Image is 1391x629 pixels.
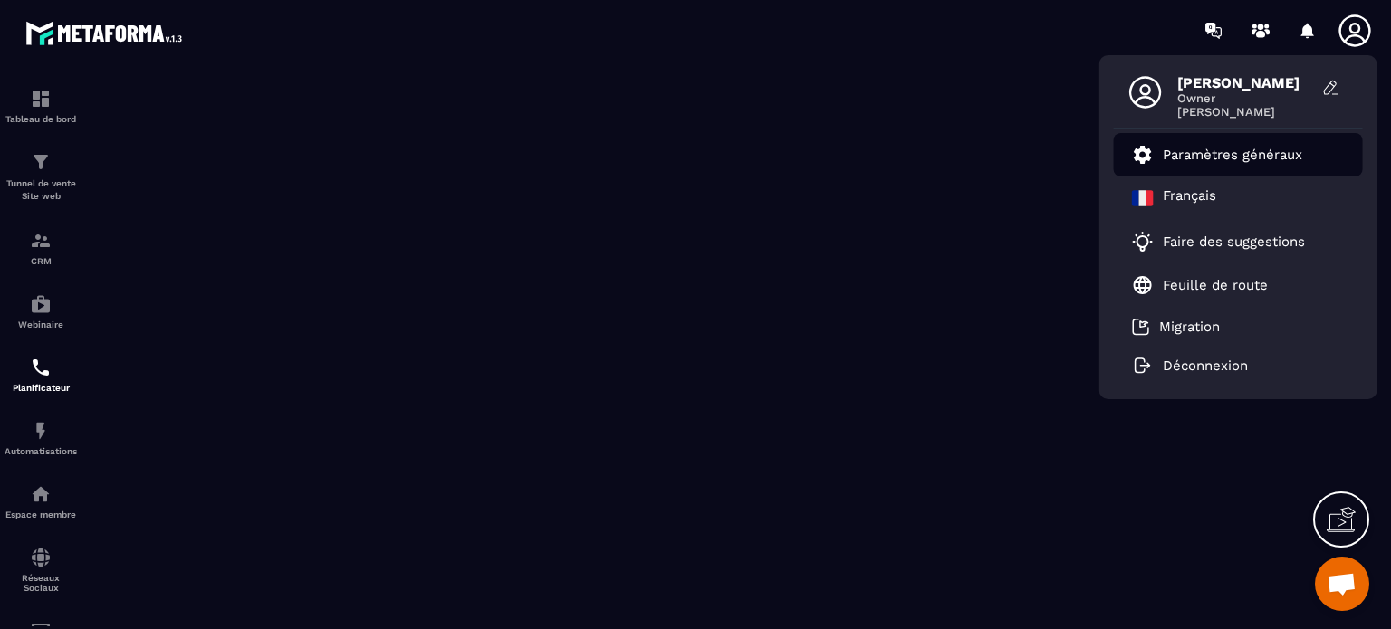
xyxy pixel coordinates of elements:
p: Feuille de route [1163,277,1268,293]
a: Faire des suggestions [1132,231,1322,253]
a: formationformationTunnel de vente Site web [5,138,77,216]
a: automationsautomationsAutomatisations [5,406,77,470]
p: Tableau de bord [5,114,77,124]
a: social-networksocial-networkRéseaux Sociaux [5,533,77,606]
img: formation [30,230,52,252]
p: CRM [5,256,77,266]
a: formationformationTableau de bord [5,74,77,138]
p: Français [1163,187,1216,209]
p: Espace membre [5,510,77,519]
img: scheduler [30,357,52,378]
p: Réseaux Sociaux [5,573,77,593]
p: Planificateur [5,383,77,393]
a: automationsautomationsEspace membre [5,470,77,533]
img: formation [30,151,52,173]
img: formation [30,88,52,110]
img: automations [30,483,52,505]
a: automationsautomationsWebinaire [5,280,77,343]
p: Webinaire [5,319,77,329]
span: [PERSON_NAME] [1177,105,1313,119]
img: automations [30,420,52,442]
p: Migration [1159,319,1220,335]
div: Ouvrir le chat [1315,557,1369,611]
a: Feuille de route [1132,274,1268,296]
a: Migration [1132,318,1220,336]
img: logo [25,16,188,50]
img: automations [30,293,52,315]
p: Paramètres généraux [1163,147,1302,163]
p: Déconnexion [1163,357,1248,374]
span: [PERSON_NAME] [1177,74,1313,91]
a: formationformationCRM [5,216,77,280]
p: Tunnel de vente Site web [5,177,77,203]
a: schedulerschedulerPlanificateur [5,343,77,406]
a: Paramètres généraux [1132,144,1302,166]
img: social-network [30,547,52,568]
p: Automatisations [5,446,77,456]
p: Faire des suggestions [1163,233,1305,250]
span: Owner [1177,91,1313,105]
